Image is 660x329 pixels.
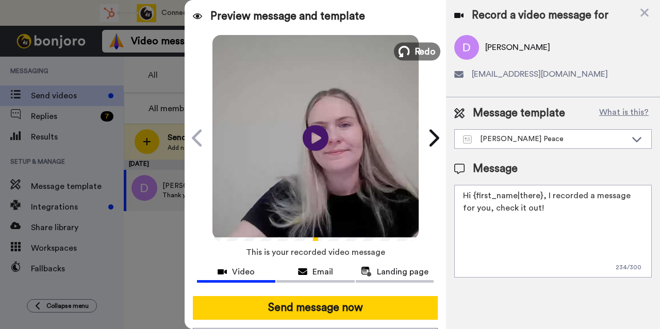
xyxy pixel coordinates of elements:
button: What is this? [596,106,652,121]
span: Message template [473,106,565,121]
button: Send message now [193,296,438,320]
span: Message [473,161,518,177]
img: Message-temps.svg [463,135,472,144]
div: [PERSON_NAME] Peace [463,134,626,144]
span: This is your recorded video message [246,241,385,264]
span: Video [232,266,255,278]
span: Landing page [377,266,428,278]
span: Email [312,266,333,278]
textarea: Hi {first_name|there}, I recorded a message for you, check it out! [454,185,652,278]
